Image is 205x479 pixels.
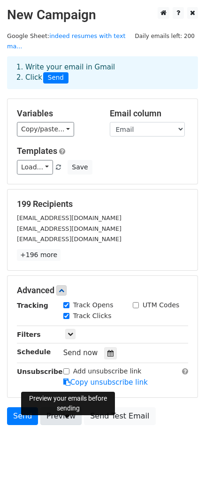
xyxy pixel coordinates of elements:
[68,160,92,175] button: Save
[73,300,114,310] label: Track Opens
[17,122,74,137] a: Copy/paste...
[17,108,96,119] h5: Variables
[158,434,205,479] iframe: Chat Widget
[17,331,41,338] strong: Filters
[9,62,196,84] div: 1. Write your email in Gmail 2. Click
[63,378,148,387] a: Copy unsubscribe link
[131,31,198,41] span: Daily emails left: 200
[110,108,189,119] h5: Email column
[131,32,198,39] a: Daily emails left: 200
[17,146,57,156] a: Templates
[7,32,125,50] small: Google Sheet:
[73,366,142,376] label: Add unsubscribe link
[7,407,38,425] a: Send
[7,7,198,23] h2: New Campaign
[17,199,188,209] h5: 199 Recipients
[84,407,155,425] a: Send Test Email
[17,160,53,175] a: Load...
[17,249,61,261] a: +196 more
[17,368,63,375] strong: Unsubscribe
[17,285,188,296] h5: Advanced
[43,72,68,84] span: Send
[17,214,121,221] small: [EMAIL_ADDRESS][DOMAIN_NAME]
[143,300,179,310] label: UTM Codes
[63,349,98,357] span: Send now
[17,236,121,243] small: [EMAIL_ADDRESS][DOMAIN_NAME]
[73,311,112,321] label: Track Clicks
[17,225,121,232] small: [EMAIL_ADDRESS][DOMAIN_NAME]
[7,32,125,50] a: indeed resumes with text ma...
[21,392,115,415] div: Preview your emails before sending
[17,348,51,356] strong: Schedule
[17,302,48,309] strong: Tracking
